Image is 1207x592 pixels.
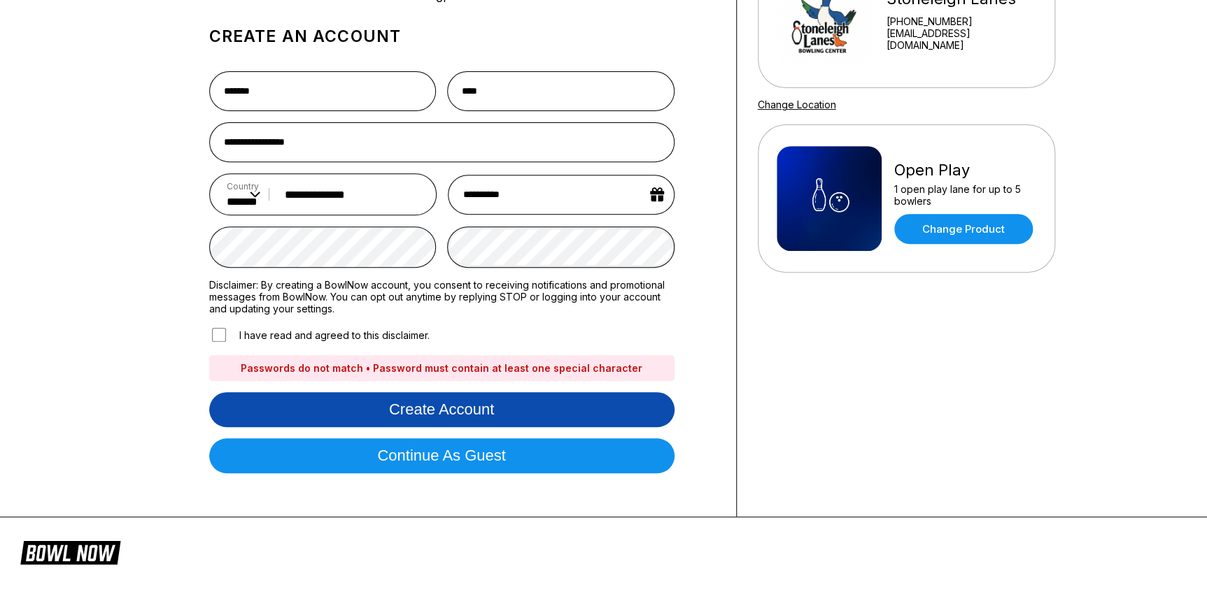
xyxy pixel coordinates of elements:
h1: Create an account [209,27,675,46]
div: [PHONE_NUMBER] [886,15,1036,27]
a: Change Location [758,99,836,110]
img: Open Play [777,146,882,251]
a: [EMAIL_ADDRESS][DOMAIN_NAME] [886,27,1036,51]
button: Create account [209,392,675,427]
label: Disclaimer: By creating a BowlNow account, you consent to receiving notifications and promotional... [209,279,675,315]
div: Passwords do not match • Password must contain at least one special character [209,355,675,381]
a: Change Product [894,214,1033,244]
input: I have read and agreed to this disclaimer. [212,328,226,342]
div: 1 open play lane for up to 5 bowlers [894,183,1036,207]
label: I have read and agreed to this disclaimer. [209,326,430,344]
button: Continue as guest [209,438,675,473]
label: Country [227,181,260,192]
div: Open Play [894,161,1036,180]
